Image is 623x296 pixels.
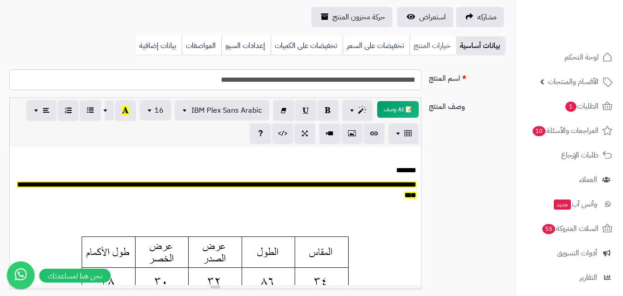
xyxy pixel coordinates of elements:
a: وآتس آبجديد [521,193,617,215]
a: العملاء [521,169,617,191]
a: طلبات الإرجاع [521,144,617,166]
span: الأقسام والمنتجات [548,75,599,88]
span: أدوات التسويق [557,247,597,260]
a: المواصفات [182,36,221,55]
a: مشاركه [456,7,504,27]
a: خيارات المنتج [409,36,456,55]
a: أدوات التسويق [521,242,617,264]
button: 📝 AI وصف [377,101,419,118]
button: IBM Plex Sans Arabic [175,100,269,121]
a: حركة مخزون المنتج [311,7,392,27]
span: لوحة التحكم [564,51,599,64]
a: الطلبات1 [521,95,617,117]
span: 55 [542,224,555,234]
label: وصف المنتج [425,97,509,112]
a: لوحة التحكم [521,46,617,68]
span: جديد [554,199,571,210]
span: IBM Plex Sans Arabic [191,105,262,116]
a: تخفيضات على السعر [343,36,409,55]
span: طلبات الإرجاع [561,149,599,162]
span: التقارير [580,271,597,284]
span: 10 [533,126,546,136]
span: مشاركه [477,12,497,23]
a: إعدادات السيو [221,36,271,55]
span: وآتس آب [553,198,597,211]
a: استعراض [397,7,453,27]
a: بيانات إضافية [136,36,182,55]
span: استعراض [419,12,446,23]
button: 16 [140,100,171,121]
span: الطلبات [564,100,599,113]
span: العملاء [579,173,597,186]
span: المراجعات والأسئلة [532,124,599,137]
a: السلات المتروكة55 [521,217,617,240]
a: المراجعات والأسئلة10 [521,120,617,142]
a: بيانات أساسية [456,36,505,55]
span: 1 [565,102,576,112]
a: تخفيضات على الكميات [271,36,343,55]
span: حركة مخزون المنتج [332,12,385,23]
span: 16 [154,105,164,116]
a: التقارير [521,266,617,289]
span: السلات المتروكة [541,222,599,235]
label: اسم المنتج [425,69,509,84]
